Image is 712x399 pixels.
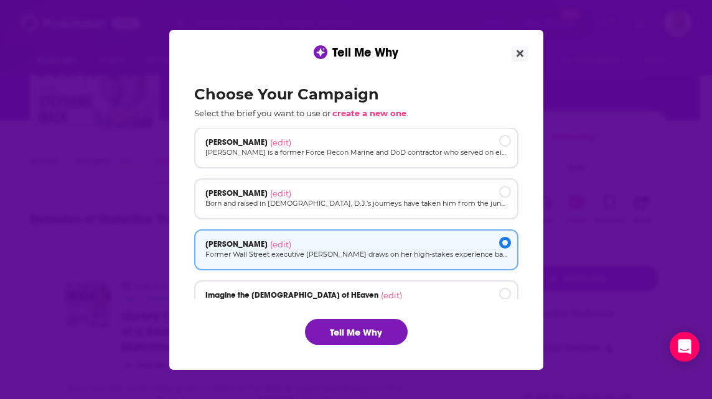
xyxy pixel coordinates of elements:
span: [PERSON_NAME] [205,188,268,198]
h2: Choose Your Campaign [194,85,518,103]
div: Open Intercom Messenger [670,332,700,362]
img: tell me why sparkle [316,47,326,57]
span: Tell Me Why [332,45,398,60]
span: (edit) [270,137,291,147]
span: (edit) [270,239,291,249]
span: [PERSON_NAME] [205,137,268,147]
button: Tell Me Why [305,319,408,345]
span: [PERSON_NAME] [205,239,268,249]
p: [PERSON_NAME] is a former Force Recon Marine and DoD contractor who served on eight deployments t... [205,147,507,158]
p: Born and raised in [DEMOGRAPHIC_DATA], D.J.’s journeys have taken him from the jungles of the Ama... [205,198,507,209]
span: Imagine the [DEMOGRAPHIC_DATA] of HEaven [205,290,378,300]
p: Former Wall Street executive [PERSON_NAME] draws on her high-stakes experience balancing career a... [205,249,507,260]
span: create a new one [332,108,406,118]
span: (edit) [270,188,291,198]
p: Select the brief you want to use or . [194,108,518,118]
span: (edit) [381,290,402,300]
button: Close [512,46,528,62]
